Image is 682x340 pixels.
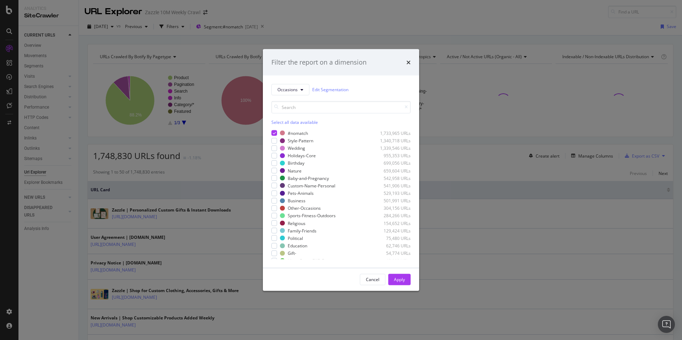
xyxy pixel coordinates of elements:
div: Pets-Animals [288,190,314,196]
div: 1,339,546 URLs [376,145,411,151]
div: 699,056 URLs [376,160,411,166]
div: 54,774 URLs [376,250,411,256]
div: Select all data available [271,119,411,125]
div: 62,746 URLs [376,243,411,249]
div: Family-Friends [288,227,316,234]
div: Filter the report on a dimension [271,58,367,67]
div: Style-Pattern [288,138,313,144]
div: Holidays-Core [288,153,316,159]
div: Birthday [288,160,304,166]
input: Search [271,101,411,113]
div: Gift- [288,250,296,256]
div: 659,604 URLs [376,168,411,174]
div: Nature [288,168,302,174]
div: Apply [394,276,405,283]
div: Custom-Name-Personal [288,182,335,188]
div: Religious [288,220,305,226]
div: 75,480 URLs [376,235,411,241]
button: Occasions [271,84,309,95]
div: 1,340,718 URLs [376,138,411,144]
div: Baby-and-Pregnancy [288,175,329,181]
button: Apply [388,274,411,285]
div: modal [263,49,419,291]
div: Business [288,198,305,204]
div: 284,266 URLs [376,213,411,219]
div: 542,958 URLs [376,175,411,181]
div: 501,991 URLs [376,198,411,204]
div: 304,156 URLs [376,205,411,211]
div: 541,906 URLs [376,182,411,188]
div: Open Intercom Messenger [658,316,675,333]
div: 1,733,965 URLs [376,130,411,136]
div: 154,652 URLs [376,220,411,226]
span: Occasions [277,87,298,93]
div: 955,353 URLs [376,153,411,159]
div: Political [288,235,303,241]
div: Wedding [288,145,305,151]
div: Education [288,243,307,249]
div: 129,424 URLs [376,227,411,234]
div: Ideas-Store-CYO-Department [288,258,346,264]
a: Edit Segmentation [312,86,348,93]
div: Other-Occasions [288,205,321,211]
button: Cancel [360,274,385,285]
div: 48,192 URLs [376,258,411,264]
div: #nomatch [288,130,308,136]
div: times [406,58,411,67]
div: 529,193 URLs [376,190,411,196]
div: Cancel [366,276,379,283]
div: Sports-Fitness-Outdoors [288,213,336,219]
